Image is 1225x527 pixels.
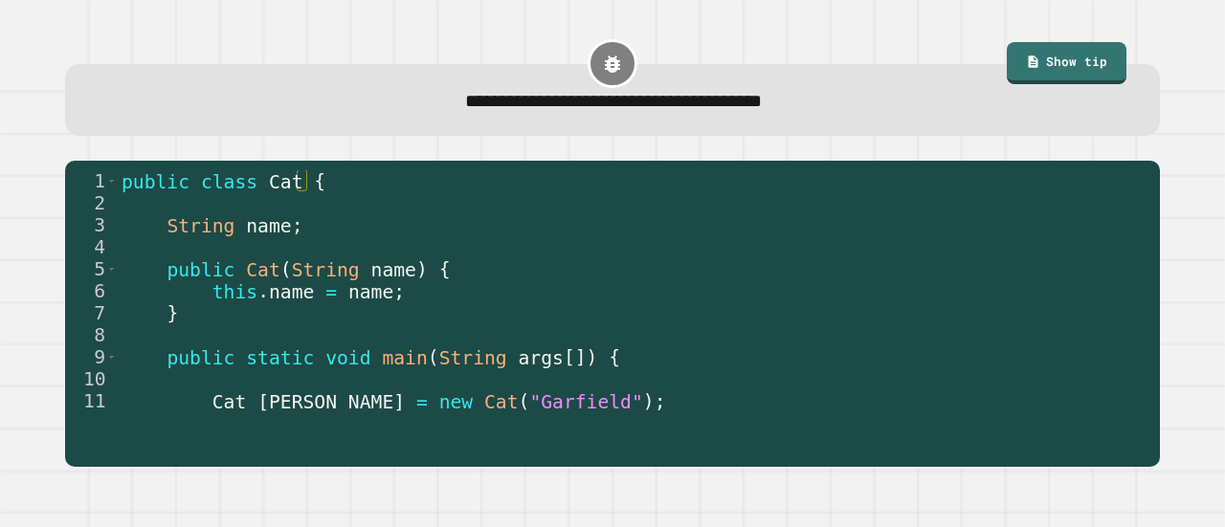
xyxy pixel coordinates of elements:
[65,390,118,412] div: 11
[416,391,428,413] span: =
[122,171,189,193] span: public
[269,281,314,303] span: name
[106,346,117,368] span: Toggle code folding, rows 9 through 13
[65,170,118,192] div: 1
[65,236,118,258] div: 4
[65,258,118,280] div: 5
[348,281,393,303] span: name
[167,259,235,281] span: public
[167,347,235,369] span: public
[439,391,474,413] span: new
[65,280,118,302] div: 6
[519,347,564,369] span: args
[65,368,118,390] div: 10
[65,214,118,236] div: 3
[201,171,257,193] span: class
[292,259,360,281] span: String
[1007,42,1125,84] a: Show tip
[65,302,118,324] div: 7
[65,192,118,214] div: 2
[167,215,235,237] span: String
[106,170,117,192] span: Toggle code folding, rows 1 through 14
[212,391,247,413] span: Cat
[212,281,257,303] span: this
[530,391,643,413] span: "Garfield"
[65,346,118,368] div: 9
[326,281,338,303] span: =
[439,347,507,369] span: String
[247,215,292,237] span: name
[106,258,117,280] span: Toggle code folding, rows 5 through 7
[65,324,118,346] div: 8
[258,391,406,413] span: [PERSON_NAME]
[484,391,519,413] span: Cat
[371,259,416,281] span: name
[247,347,315,369] span: static
[326,347,371,369] span: void
[383,347,428,369] span: main
[247,259,281,281] span: Cat
[269,171,303,193] span: Cat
